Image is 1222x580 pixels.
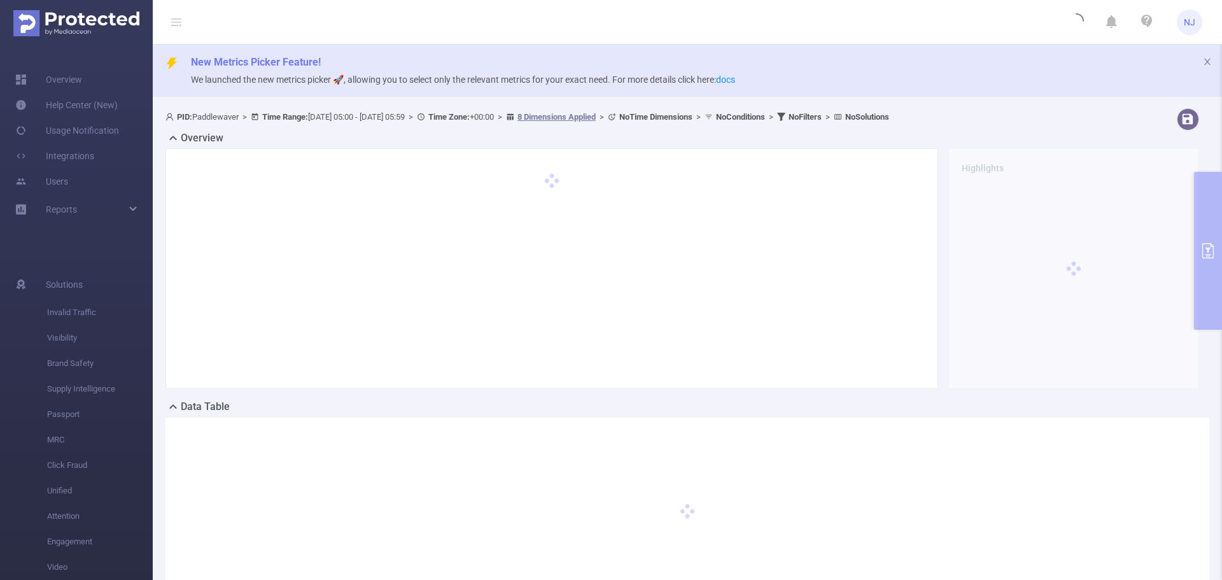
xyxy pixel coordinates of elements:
h2: Data Table [181,399,230,414]
span: Solutions [46,272,83,297]
a: docs [716,74,735,85]
i: icon: loading [1069,13,1084,31]
b: Time Zone: [428,112,470,122]
a: Integrations [15,143,94,169]
i: icon: close [1203,57,1212,66]
span: MRC [47,427,153,453]
span: > [822,112,834,122]
span: Paddlewaver [DATE] 05:00 - [DATE] 05:59 +00:00 [165,112,889,122]
a: Help Center (New) [15,92,118,118]
span: > [239,112,251,122]
span: Passport [47,402,153,427]
span: NJ [1184,10,1195,35]
span: Attention [47,504,153,529]
b: No Filters [789,112,822,122]
a: Overview [15,67,82,92]
h2: Overview [181,131,223,146]
button: icon: close [1203,55,1212,69]
span: > [692,112,705,122]
b: Time Range: [262,112,308,122]
span: Reports [46,204,77,215]
span: > [765,112,777,122]
a: Users [15,169,68,194]
span: New Metrics Picker Feature! [191,56,321,68]
u: 8 Dimensions Applied [517,112,596,122]
b: No Solutions [845,112,889,122]
span: Supply Intelligence [47,376,153,402]
span: Invalid Traffic [47,300,153,325]
img: Protected Media [13,10,139,36]
span: Visibility [47,325,153,351]
a: Reports [46,197,77,222]
b: No Time Dimensions [619,112,692,122]
b: PID: [177,112,192,122]
span: We launched the new metrics picker 🚀, allowing you to select only the relevant metrics for your e... [191,74,735,85]
i: icon: user [165,113,177,121]
span: > [596,112,608,122]
span: Click Fraud [47,453,153,478]
span: Video [47,555,153,580]
span: Engagement [47,529,153,555]
i: icon: thunderbolt [165,57,178,70]
span: Brand Safety [47,351,153,376]
span: > [405,112,417,122]
span: > [494,112,506,122]
b: No Conditions [716,112,765,122]
a: Usage Notification [15,118,119,143]
span: Unified [47,478,153,504]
